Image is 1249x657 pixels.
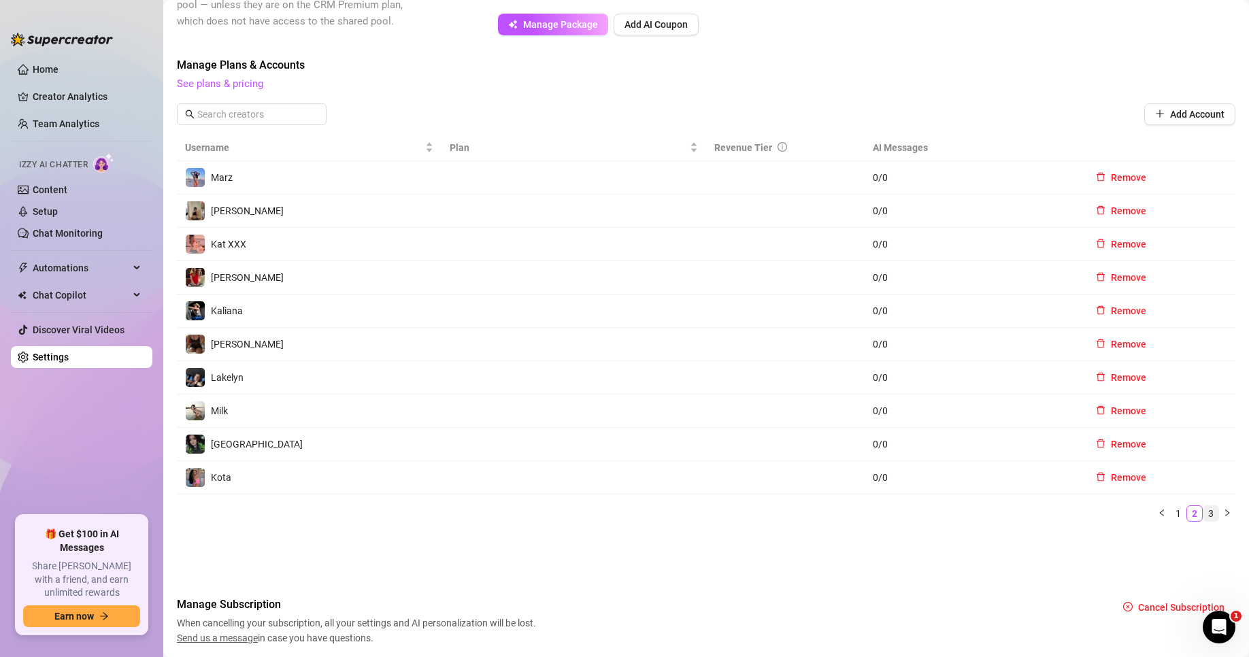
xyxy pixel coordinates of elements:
[1138,602,1225,613] span: Cancel Subscription
[211,405,228,416] span: Milk
[873,270,1068,285] span: 0 / 0
[614,14,699,35] button: Add AI Coupon
[1096,272,1105,282] span: delete
[778,142,787,152] span: info-circle
[186,235,205,254] img: Kat XXX
[873,370,1068,385] span: 0 / 0
[1186,505,1203,522] li: 2
[1096,305,1105,315] span: delete
[450,140,687,155] span: Plan
[1144,103,1235,125] button: Add Account
[186,368,205,387] img: Lakelyn
[1171,506,1186,521] a: 1
[1111,372,1146,383] span: Remove
[873,237,1068,252] span: 0 / 0
[18,290,27,300] img: Chat Copilot
[1096,472,1105,482] span: delete
[1170,505,1186,522] li: 1
[1111,472,1146,483] span: Remove
[1085,300,1157,322] button: Remove
[211,372,244,383] span: Lakelyn
[33,228,103,239] a: Chat Monitoring
[18,263,29,273] span: thunderbolt
[1219,505,1235,522] li: Next Page
[19,158,88,171] span: Izzy AI Chatter
[186,168,205,187] img: Marz
[23,605,140,627] button: Earn nowarrow-right
[33,206,58,217] a: Setup
[93,153,114,173] img: AI Chatter
[186,268,205,287] img: Caroline
[177,78,263,90] a: See plans & pricing
[1085,333,1157,355] button: Remove
[873,203,1068,218] span: 0 / 0
[1085,367,1157,388] button: Remove
[865,135,1076,161] th: AI Messages
[1096,439,1105,448] span: delete
[186,301,205,320] img: Kaliana
[873,403,1068,418] span: 0 / 0
[1111,405,1146,416] span: Remove
[33,64,59,75] a: Home
[1111,239,1146,250] span: Remove
[1155,109,1165,118] span: plus
[54,611,94,622] span: Earn now
[185,140,422,155] span: Username
[185,109,195,119] span: search
[873,303,1068,318] span: 0 / 0
[1096,205,1105,215] span: delete
[1085,433,1157,455] button: Remove
[186,201,205,220] img: Natasha
[1096,339,1105,348] span: delete
[211,272,284,283] span: [PERSON_NAME]
[1096,405,1105,415] span: delete
[1154,505,1170,522] button: left
[1085,467,1157,488] button: Remove
[211,239,246,250] span: Kat XXX
[624,19,688,30] span: Add AI Coupon
[177,616,540,645] span: When cancelling your subscription, all your settings and AI personalization will be lost. in case...
[873,470,1068,485] span: 0 / 0
[33,86,141,107] a: Creator Analytics
[177,135,442,161] th: Username
[1158,509,1166,517] span: left
[1203,611,1235,643] iframe: Intercom live chat
[33,118,99,129] a: Team Analytics
[523,19,598,30] span: Manage Package
[177,57,1235,73] span: Manage Plans & Accounts
[211,439,303,450] span: [GEOGRAPHIC_DATA]
[1170,109,1225,120] span: Add Account
[1111,339,1146,350] span: Remove
[186,435,205,454] img: Salem
[197,107,307,122] input: Search creators
[1096,239,1105,248] span: delete
[33,184,67,195] a: Content
[23,528,140,554] span: 🎁 Get $100 in AI Messages
[211,205,284,216] span: [PERSON_NAME]
[873,337,1068,352] span: 0 / 0
[1111,272,1146,283] span: Remove
[177,633,258,643] span: Send us a message
[873,170,1068,185] span: 0 / 0
[99,611,109,621] span: arrow-right
[186,468,205,487] img: Kota
[1187,506,1202,521] a: 2
[1154,505,1170,522] li: Previous Page
[1203,506,1218,521] a: 3
[498,14,608,35] button: Manage Package
[1111,172,1146,183] span: Remove
[1231,611,1242,622] span: 1
[1096,372,1105,382] span: delete
[33,257,129,279] span: Automations
[1203,505,1219,522] li: 3
[186,335,205,354] img: Lily Rhyia
[442,135,706,161] th: Plan
[177,596,540,613] span: Manage Subscription
[1085,167,1157,188] button: Remove
[1085,233,1157,255] button: Remove
[714,142,772,153] span: Revenue Tier
[1223,509,1231,517] span: right
[11,33,113,46] img: logo-BBDzfeDw.svg
[1219,505,1235,522] button: right
[23,560,140,600] span: Share [PERSON_NAME] with a friend, and earn unlimited rewards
